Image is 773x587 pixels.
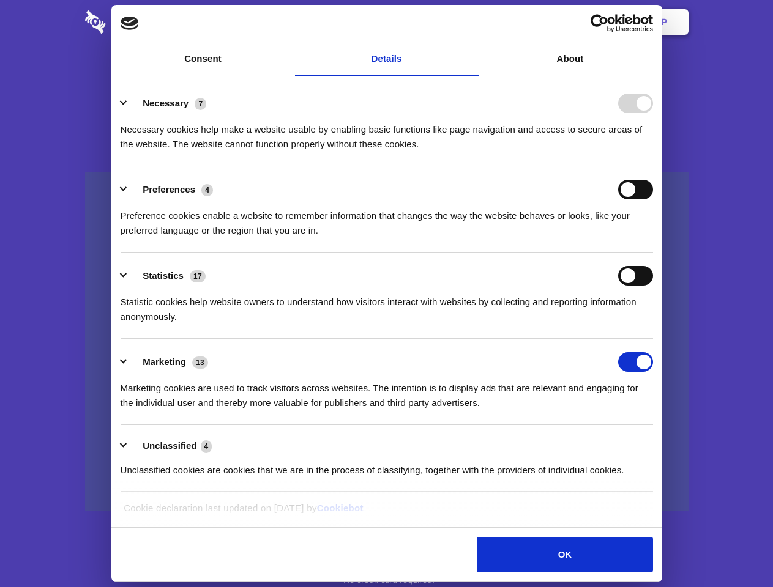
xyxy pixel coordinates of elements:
a: Cookiebot [317,503,364,513]
button: Marketing (13) [121,352,216,372]
a: About [479,42,662,76]
button: Unclassified (4) [121,438,220,454]
label: Preferences [143,184,195,194]
h4: Auto-redaction of sensitive data, encrypted data sharing and self-destructing private chats. Shar... [85,111,689,152]
div: Preference cookies enable a website to remember information that changes the way the website beha... [121,199,653,238]
div: Necessary cookies help make a website usable by enabling basic functions like page navigation and... [121,113,653,152]
div: Cookie declaration last updated on [DATE] by [114,501,659,525]
button: OK [477,537,652,572]
span: 7 [195,98,206,110]
label: Marketing [143,356,186,367]
img: logo-wordmark-white-trans-d4663122ce5f474addd5e946df7df03e33cb6a1c49d2221995e7729f52c070b2.svg [85,10,190,34]
iframe: Drift Widget Chat Controller [712,526,758,572]
h1: Eliminate Slack Data Loss. [85,55,689,99]
button: Necessary (7) [121,94,214,113]
img: logo [121,17,139,30]
label: Necessary [143,98,189,108]
div: Statistic cookies help website owners to understand how visitors interact with websites by collec... [121,286,653,324]
span: 13 [192,356,208,369]
a: Pricing [359,3,413,41]
a: Login [555,3,608,41]
a: Consent [111,42,295,76]
span: 4 [201,440,212,452]
a: Contact [496,3,553,41]
button: Statistics (17) [121,266,214,286]
span: 17 [190,270,206,282]
a: Usercentrics Cookiebot - opens in a new window [546,14,653,32]
div: Marketing cookies are used to track visitors across websites. The intention is to display ads tha... [121,372,653,410]
a: Details [295,42,479,76]
span: 4 [201,184,213,196]
div: Unclassified cookies are cookies that we are in the process of classifying, together with the pro... [121,454,653,478]
button: Preferences (4) [121,180,221,199]
a: Wistia video thumbnail [85,172,689,512]
label: Statistics [143,270,184,281]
